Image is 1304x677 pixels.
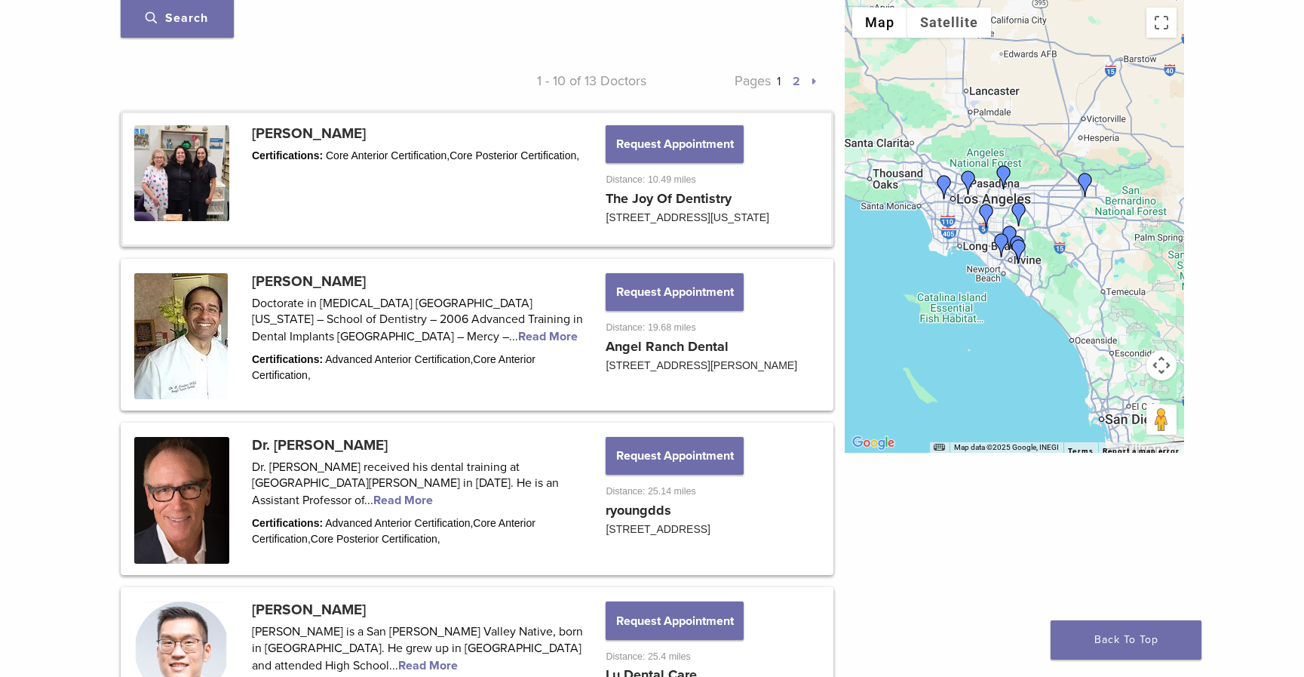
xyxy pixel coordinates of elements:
[1051,620,1201,660] a: Back To Top
[606,273,743,311] button: Request Appointment
[606,602,743,639] button: Request Appointment
[606,437,743,475] button: Request Appointment
[990,233,1014,257] div: Dr. Randy Fong
[1005,235,1029,260] div: Dr. Frank Raymer
[1007,239,1031,263] div: Rice Dentistry
[848,433,898,453] a: Open this area in Google Maps (opens a new window)
[777,74,781,89] a: 1
[932,175,956,199] div: Dr. Henry Chung
[793,74,800,89] a: 2
[974,204,999,228] div: Dr. Henry Chung
[998,226,1022,250] div: Dr. Eddie Kao
[1146,405,1177,435] button: Drag Pegman onto the map to open Street View
[1103,447,1180,455] a: Report a map error
[606,125,743,163] button: Request Appointment
[646,69,822,92] p: Pages
[1007,202,1031,226] div: Dr. Rajeev Prasher
[1146,8,1177,38] button: Toggle fullscreen view
[1146,350,1177,380] button: Map camera controls
[471,69,647,92] p: 1 - 10 of 13 Doctors
[956,171,980,195] div: Dr. Benjamin Lu
[1073,173,1097,197] div: Dr. Richard Young
[1068,447,1094,456] a: Terms (opens in new tab)
[146,11,208,26] span: Search
[907,8,991,38] button: Show satellite imagery
[992,165,1016,189] div: Dr. Joy Helou
[954,443,1059,451] span: Map data ©2025 Google, INEGI
[848,433,898,453] img: Google
[934,442,944,453] button: Keyboard shortcuts
[852,8,907,38] button: Show street map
